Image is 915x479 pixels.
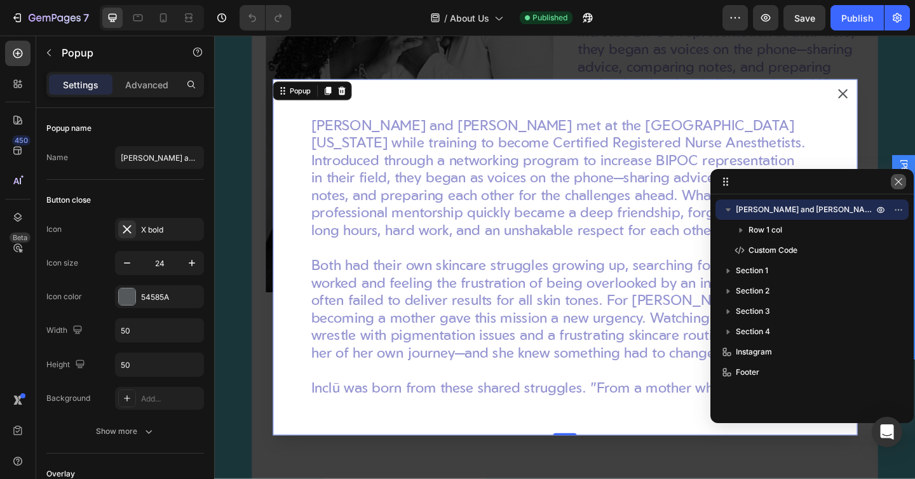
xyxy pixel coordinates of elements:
[872,417,902,447] div: Open Intercom Messenger
[46,356,88,374] div: Height
[736,203,876,216] span: [PERSON_NAME] and [PERSON_NAME] Bio Popup
[736,325,770,338] span: Section 4
[749,244,797,257] span: Custom Code
[10,233,30,243] div: Beta
[116,353,203,376] input: Auto
[115,146,204,169] input: E.g. New popup
[736,305,770,318] span: Section 3
[46,322,85,339] div: Width
[444,11,447,25] span: /
[12,135,30,145] div: 450
[83,10,89,25] p: 7
[749,224,782,236] span: Row 1 col
[46,420,204,443] button: Show more
[841,11,873,25] div: Publish
[141,292,201,303] div: 54585A
[64,48,700,435] div: Dialog content
[46,152,68,163] div: Name
[736,285,769,297] span: Section 2
[532,12,567,24] span: Published
[736,264,768,277] span: Section 1
[5,5,95,30] button: 7
[104,88,659,395] div: Dialog body
[46,123,91,134] div: Popup name
[736,346,772,358] span: Instagram
[46,194,91,206] div: Button close
[46,257,78,269] div: Icon size
[830,5,884,30] button: Publish
[736,366,759,379] span: Footer
[62,45,170,60] p: Popup
[141,224,201,236] div: X bold
[240,5,291,30] div: Undo/Redo
[141,393,201,405] div: Add...
[46,291,82,302] div: Icon color
[63,78,98,91] p: Settings
[105,90,644,223] p: [PERSON_NAME] and [PERSON_NAME] met at the [GEOGRAPHIC_DATA][US_STATE] while training to become C...
[96,425,155,438] div: Show more
[783,5,825,30] button: Save
[46,224,62,235] div: Icon
[105,242,644,356] p: Both had their own skincare struggles growing up, searching for solutions that worked and feeling...
[794,13,815,24] span: Save
[214,36,915,479] iframe: Design area
[743,135,756,347] span: [PERSON_NAME] and [PERSON_NAME] Bio Popup
[125,78,168,91] p: Advanced
[450,11,489,25] span: About Us
[46,393,90,404] div: Background
[79,55,107,66] div: Popup
[116,319,203,342] input: Auto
